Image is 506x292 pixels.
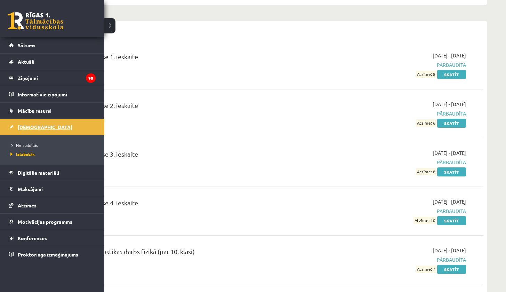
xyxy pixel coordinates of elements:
[18,202,37,208] span: Atzīmes
[18,108,51,114] span: Mācību resursi
[433,101,466,108] span: [DATE] - [DATE]
[18,58,34,65] span: Aktuāli
[18,124,72,130] span: [DEMOGRAPHIC_DATA]
[335,256,466,263] span: Pārbaudīta
[433,247,466,254] span: [DATE] - [DATE]
[433,198,466,205] span: [DATE] - [DATE]
[52,52,324,65] div: Fizika JK 11.a2 klase 1. ieskaite
[18,70,96,86] legend: Ziņojumi
[9,151,35,157] span: Izlabotās
[9,197,96,213] a: Atzīmes
[335,207,466,215] span: Pārbaudīta
[9,165,96,181] a: Digitālie materiāli
[9,214,96,230] a: Motivācijas programma
[416,266,436,273] span: Atzīme: 7
[437,70,466,79] a: Skatīt
[413,217,436,224] span: Atzīme: 10
[52,101,324,113] div: Fizika JK 11.a2 klase 2. ieskaite
[9,246,96,262] a: Proktoringa izmēģinājums
[416,119,436,127] span: Atzīme: 6
[416,168,436,175] span: Atzīme: 8
[437,265,466,274] a: Skatīt
[433,52,466,59] span: [DATE] - [DATE]
[18,169,59,176] span: Digitālie materiāli
[416,71,436,78] span: Atzīme: 8
[18,235,47,241] span: Konferences
[9,230,96,246] a: Konferences
[18,181,96,197] legend: Maksājumi
[433,149,466,157] span: [DATE] - [DATE]
[18,219,73,225] span: Motivācijas programma
[8,12,63,30] a: Rīgas 1. Tālmācības vidusskola
[9,181,96,197] a: Maksājumi
[335,61,466,69] span: Pārbaudīta
[9,142,38,148] span: Neizpildītās
[9,70,96,86] a: Ziņojumi98
[9,37,96,53] a: Sākums
[9,119,96,135] a: [DEMOGRAPHIC_DATA]
[9,86,96,102] a: Informatīvie ziņojumi
[52,198,324,211] div: Fizika JK 11.a2 klase 4. ieskaite
[9,142,97,148] a: Neizpildītās
[335,159,466,166] span: Pārbaudīta
[86,73,96,83] i: 98
[18,86,96,102] legend: Informatīvie ziņojumi
[437,216,466,225] a: Skatīt
[9,151,97,157] a: Izlabotās
[18,251,78,258] span: Proktoringa izmēģinājums
[52,247,324,260] div: 11.a2 klases diagnostikas darbs fizikā (par 10. klasi)
[9,54,96,70] a: Aktuāli
[335,110,466,117] span: Pārbaudīta
[437,119,466,128] a: Skatīt
[52,149,324,162] div: Fizika JK 11.a2 klase 3. ieskaite
[437,167,466,176] a: Skatīt
[9,103,96,119] a: Mācību resursi
[18,42,35,48] span: Sākums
